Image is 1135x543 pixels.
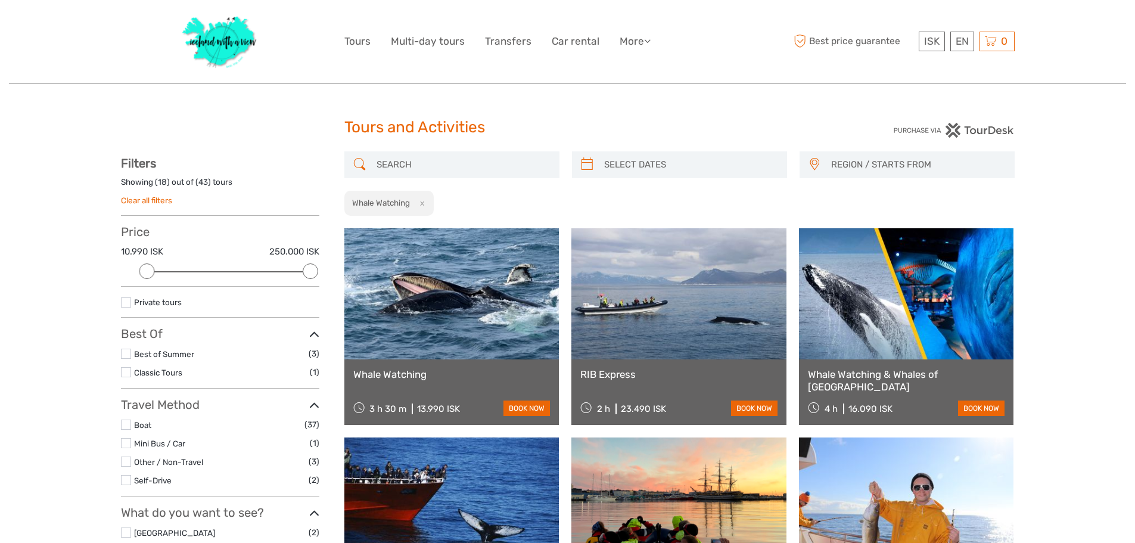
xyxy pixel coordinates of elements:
[198,176,208,188] label: 43
[621,404,666,414] div: 23.490 ISK
[417,404,460,414] div: 13.990 ISK
[121,327,319,341] h3: Best Of
[352,198,410,207] h2: Whale Watching
[310,436,319,450] span: (1)
[950,32,974,51] div: EN
[176,9,263,74] img: 1077-ca632067-b948-436b-9c7a-efe9894e108b_logo_big.jpg
[731,401,778,416] a: book now
[412,197,428,209] button: x
[121,505,319,520] h3: What do you want to see?
[372,154,553,175] input: SEARCH
[808,368,1005,393] a: Whale Watching & Whales of [GEOGRAPHIC_DATA]
[620,33,651,50] a: More
[958,401,1005,416] a: book now
[826,155,1009,175] button: REGION / STARTS FROM
[121,156,156,170] strong: Filters
[304,418,319,432] span: (37)
[599,154,781,175] input: SELECT DATES
[893,123,1014,138] img: PurchaseViaTourDesk.png
[791,32,916,51] span: Best price guarantee
[134,528,215,538] a: [GEOGRAPHIC_DATA]
[597,404,610,414] span: 2 h
[134,439,185,448] a: Mini Bus / Car
[580,368,778,380] a: RIB Express
[134,297,182,307] a: Private tours
[848,404,893,414] div: 16.090 ISK
[391,33,465,50] a: Multi-day tours
[503,401,550,416] a: book now
[309,347,319,361] span: (3)
[309,473,319,487] span: (2)
[269,246,319,258] label: 250.000 ISK
[121,398,319,412] h3: Travel Method
[999,35,1009,47] span: 0
[134,368,182,377] a: Classic Tours
[121,246,163,258] label: 10.990 ISK
[369,404,406,414] span: 3 h 30 m
[825,404,838,414] span: 4 h
[134,420,151,430] a: Boat
[309,455,319,468] span: (3)
[134,476,172,485] a: Self-Drive
[344,118,791,137] h1: Tours and Activities
[121,196,172,205] a: Clear all filters
[121,176,319,195] div: Showing ( ) out of ( ) tours
[485,33,531,50] a: Transfers
[310,365,319,379] span: (1)
[353,368,551,380] a: Whale Watching
[134,457,203,467] a: Other / Non-Travel
[309,526,319,539] span: (2)
[158,176,167,188] label: 18
[552,33,599,50] a: Car rental
[134,349,194,359] a: Best of Summer
[121,225,319,239] h3: Price
[924,35,940,47] span: ISK
[344,33,371,50] a: Tours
